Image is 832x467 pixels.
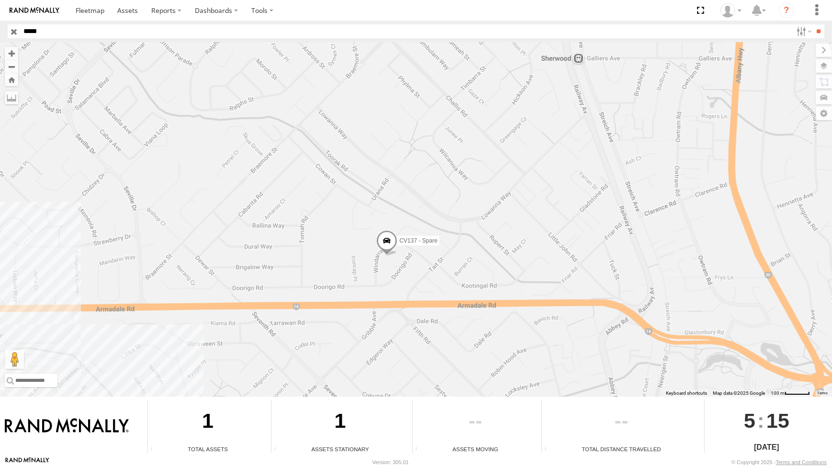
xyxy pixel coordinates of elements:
[731,459,827,465] div: © Copyright 2025 -
[5,73,18,86] button: Zoom Home
[771,390,785,396] span: 100 m
[148,446,162,453] div: Total number of Enabled Assets
[816,107,832,120] label: Map Settings
[5,418,129,434] img: Rand McNally
[705,442,829,453] div: [DATE]
[779,3,794,18] i: ?
[713,390,765,396] span: Map data ©2025 Google
[148,445,268,453] div: Total Assets
[5,47,18,60] button: Zoom in
[413,446,427,453] div: Total number of assets current in transit.
[744,400,755,441] span: 5
[766,400,789,441] span: 15
[5,60,18,73] button: Zoom out
[793,24,813,38] label: Search Filter Options
[372,459,409,465] div: Version: 305.01
[271,400,409,445] div: 1
[271,446,286,453] div: Total number of assets current stationary.
[5,457,49,467] a: Visit our Website
[148,400,268,445] div: 1
[413,445,538,453] div: Assets Moving
[399,237,437,244] span: CV137 - Spare
[818,391,828,395] a: Terms
[542,446,556,453] div: Total distance travelled by all assets within specified date range and applied filters
[776,459,827,465] a: Terms and Conditions
[271,445,409,453] div: Assets Stationary
[5,91,18,104] label: Measure
[717,3,745,18] div: Jaydon Walker
[666,390,707,397] button: Keyboard shortcuts
[705,400,829,441] div: :
[768,390,813,397] button: Map Scale: 100 m per 49 pixels
[10,7,59,14] img: rand-logo.svg
[5,350,24,369] button: Drag Pegman onto the map to open Street View
[542,445,701,453] div: Total Distance Travelled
